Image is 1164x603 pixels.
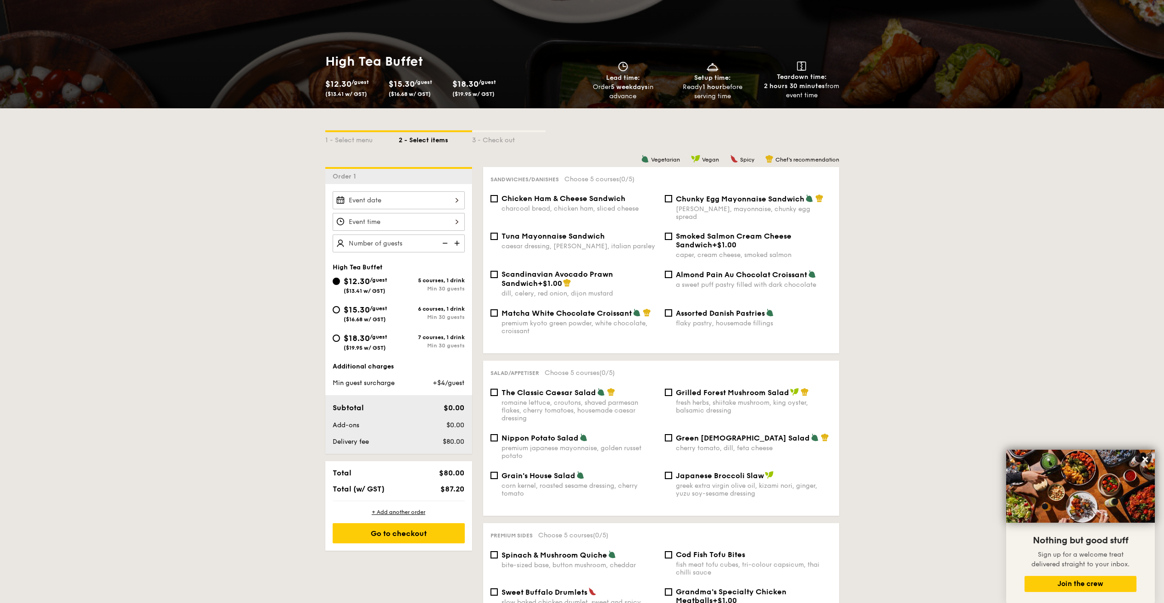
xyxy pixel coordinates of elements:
[579,433,588,441] img: icon-vegetarian.fe4039eb.svg
[501,551,607,559] span: Spinach & Mushroom Quiche
[333,403,364,412] span: Subtotal
[501,205,657,212] div: charcoal bread, chicken ham, sliced cheese
[676,471,764,480] span: Japanese Broccoli Slaw
[344,288,385,294] span: ($13.41 w/ GST)
[399,132,472,145] div: 2 - Select items
[333,438,369,446] span: Delivery fee
[766,308,774,317] img: icon-vegetarian.fe4039eb.svg
[676,550,745,559] span: Cod Fish Tofu Bites
[501,588,587,597] span: Sweet Buffalo Drumlets
[641,155,649,163] img: icon-vegetarian.fe4039eb.svg
[399,285,465,292] div: Min 30 guests
[702,156,719,163] span: Vegan
[344,345,386,351] span: ($19.95 w/ GST)
[676,195,804,203] span: Chunky Egg Mayonnaise Sandwich
[399,277,465,284] div: 5 courses, 1 drink
[665,472,672,479] input: Japanese Broccoli Slawgreek extra virgin olive oil, kizami nori, ginger, yuzu soy-sesame dressing
[1025,576,1136,592] button: Join the crew
[452,91,495,97] span: ($19.95 w/ GST)
[643,308,651,317] img: icon-chef-hat.a58ddaea.svg
[665,389,672,396] input: Grilled Forest Mushroom Saladfresh herbs, shiitake mushroom, king oyster, balsamic dressing
[479,79,496,85] span: /guest
[815,194,824,202] img: icon-chef-hat.a58ddaea.svg
[490,271,498,278] input: Scandinavian Avocado Prawn Sandwich+$1.00dill, celery, red onion, dijon mustard
[333,173,360,180] span: Order 1
[399,334,465,341] div: 7 courses, 1 drink
[665,588,672,596] input: Grandma's Specialty Chicken Meatballs+$1.00cauliflower, mushroom pink sauce
[451,234,465,252] img: icon-add.58712e84.svg
[344,316,386,323] span: ($16.68 w/ GST)
[333,335,340,342] input: $18.30/guest($19.95 w/ GST)7 courses, 1 drinkMin 30 guests
[611,83,648,91] strong: 5 weekdays
[333,485,384,493] span: Total (w/ GST)
[676,251,832,259] div: caper, cream cheese, smoked salmon
[501,319,657,335] div: premium kyoto green powder, white chocolate, croissant
[665,195,672,202] input: Chunky Egg Mayonnaise Sandwich[PERSON_NAME], mayonnaise, chunky egg spread
[606,74,640,82] span: Lead time:
[370,334,387,340] span: /guest
[564,175,635,183] span: Choose 5 courses
[333,263,383,271] span: High Tea Buffet
[665,309,672,317] input: Assorted Danish Pastriesflaky pastry, housemade fillings
[588,587,596,596] img: icon-spicy.37a8142b.svg
[619,175,635,183] span: (0/5)
[399,342,465,349] div: Min 30 guests
[676,482,832,497] div: greek extra virgin olive oil, kizami nori, ginger, yuzu soy-sesame dressing
[333,306,340,313] input: $15.30/guest($16.68 w/ GST)6 courses, 1 drinkMin 30 guests
[501,482,657,497] div: corn kernel, roasted sesame dressing, cherry tomato
[344,305,370,315] span: $15.30
[676,399,832,414] div: fresh herbs, shiitake mushroom, king oyster, balsamic dressing
[325,91,367,97] span: ($13.41 w/ GST)
[694,74,731,82] span: Setup time:
[325,132,399,145] div: 1 - Select menu
[702,83,722,91] strong: 1 hour
[676,270,807,279] span: Almond Pain Au Chocolat Croissant
[501,399,657,422] div: romaine lettuce, croutons, shaved parmesan flakes, cherry tomatoes, housemade caesar dressing
[805,194,813,202] img: icon-vegetarian.fe4039eb.svg
[1006,450,1155,523] img: DSC07876-Edit02-Large.jpeg
[501,434,579,442] span: Nippon Potato Salad
[490,176,559,183] span: Sandwiches/Danishes
[691,155,700,163] img: icon-vegan.f8ff3823.svg
[446,421,464,429] span: $0.00
[501,561,657,569] div: bite-sized base, button mushroom, cheddar
[676,309,765,318] span: Assorted Danish Pastries
[490,195,498,202] input: Chicken Ham & Cheese Sandwichcharcoal bread, chicken ham, sliced cheese
[676,388,789,397] span: Grilled Forest Mushroom Salad
[501,194,625,203] span: Chicken Ham & Cheese Sandwich
[665,233,672,240] input: Smoked Salmon Cream Cheese Sandwich+$1.00caper, cream cheese, smoked salmon
[790,388,799,396] img: icon-vegan.f8ff3823.svg
[501,242,657,250] div: caesar dressing, [PERSON_NAME], italian parsley
[797,61,806,71] img: icon-teardown.65201eee.svg
[1031,551,1130,568] span: Sign up for a welcome treat delivered straight to your inbox.
[607,388,615,396] img: icon-chef-hat.a58ddaea.svg
[389,79,415,89] span: $15.30
[415,79,432,85] span: /guest
[563,279,571,287] img: icon-chef-hat.a58ddaea.svg
[325,53,579,70] h1: High Tea Buffet
[821,433,829,441] img: icon-chef-hat.a58ddaea.svg
[676,281,832,289] div: a sweet puff pastry filled with dark chocolate
[808,270,816,278] img: icon-vegetarian.fe4039eb.svg
[443,438,464,446] span: $80.00
[633,308,641,317] img: icon-vegetarian.fe4039eb.svg
[501,309,632,318] span: Matcha White Chocolate Croissant
[676,205,832,221] div: [PERSON_NAME], mayonnaise, chunky egg spread
[490,389,498,396] input: The Classic Caesar Saladromaine lettuce, croutons, shaved parmesan flakes, cherry tomatoes, house...
[665,551,672,558] input: Cod Fish Tofu Bitesfish meat tofu cubes, tri-colour capsicum, thai chilli sauce
[706,61,719,72] img: icon-dish.430c3a2e.svg
[325,79,351,89] span: $12.30
[651,156,680,163] span: Vegetarian
[333,421,359,429] span: Add-ons
[761,82,843,100] div: from event time
[437,234,451,252] img: icon-reduce.1d2dbef1.svg
[333,379,395,387] span: Min guest surcharge
[576,471,585,479] img: icon-vegetarian.fe4039eb.svg
[501,471,575,480] span: Grain's House Salad
[676,232,791,249] span: Smoked Salmon Cream Cheese Sandwich
[582,83,664,101] div: Order in advance
[439,469,464,477] span: $80.00
[333,523,465,543] div: Go to checkout
[671,83,753,101] div: Ready before serving time
[538,531,608,539] span: Choose 5 courses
